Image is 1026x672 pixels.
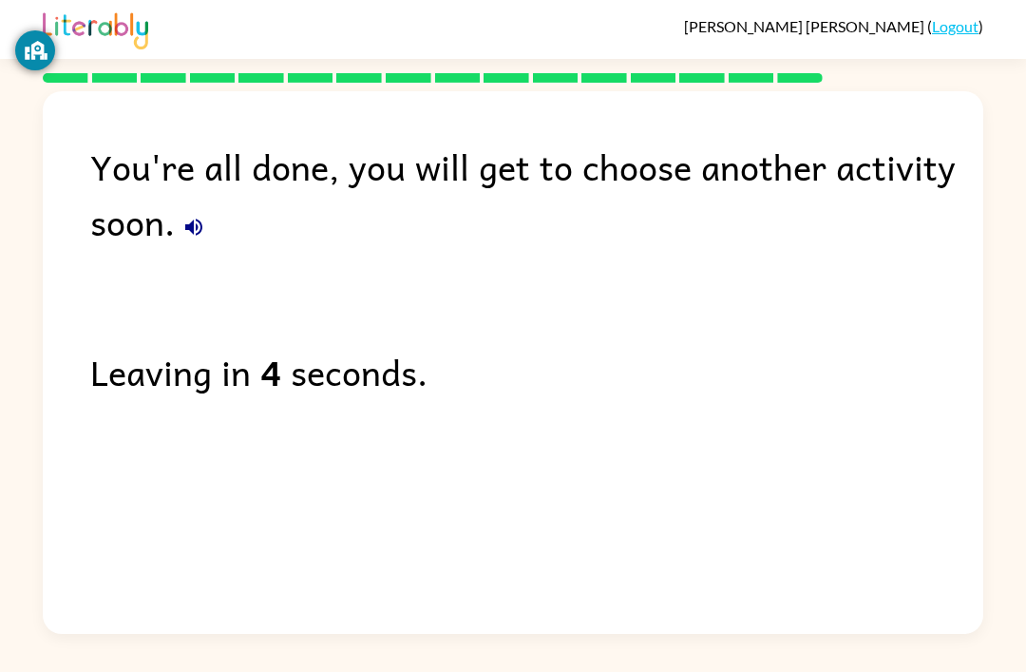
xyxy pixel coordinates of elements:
img: Literably [43,8,148,49]
div: Leaving in seconds. [90,344,983,399]
button: GoGuardian Privacy Information [15,30,55,70]
div: You're all done, you will get to choose another activity soon. [90,139,983,249]
span: [PERSON_NAME] [PERSON_NAME] [684,17,927,35]
b: 4 [260,344,281,399]
div: ( ) [684,17,983,35]
a: Logout [932,17,978,35]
